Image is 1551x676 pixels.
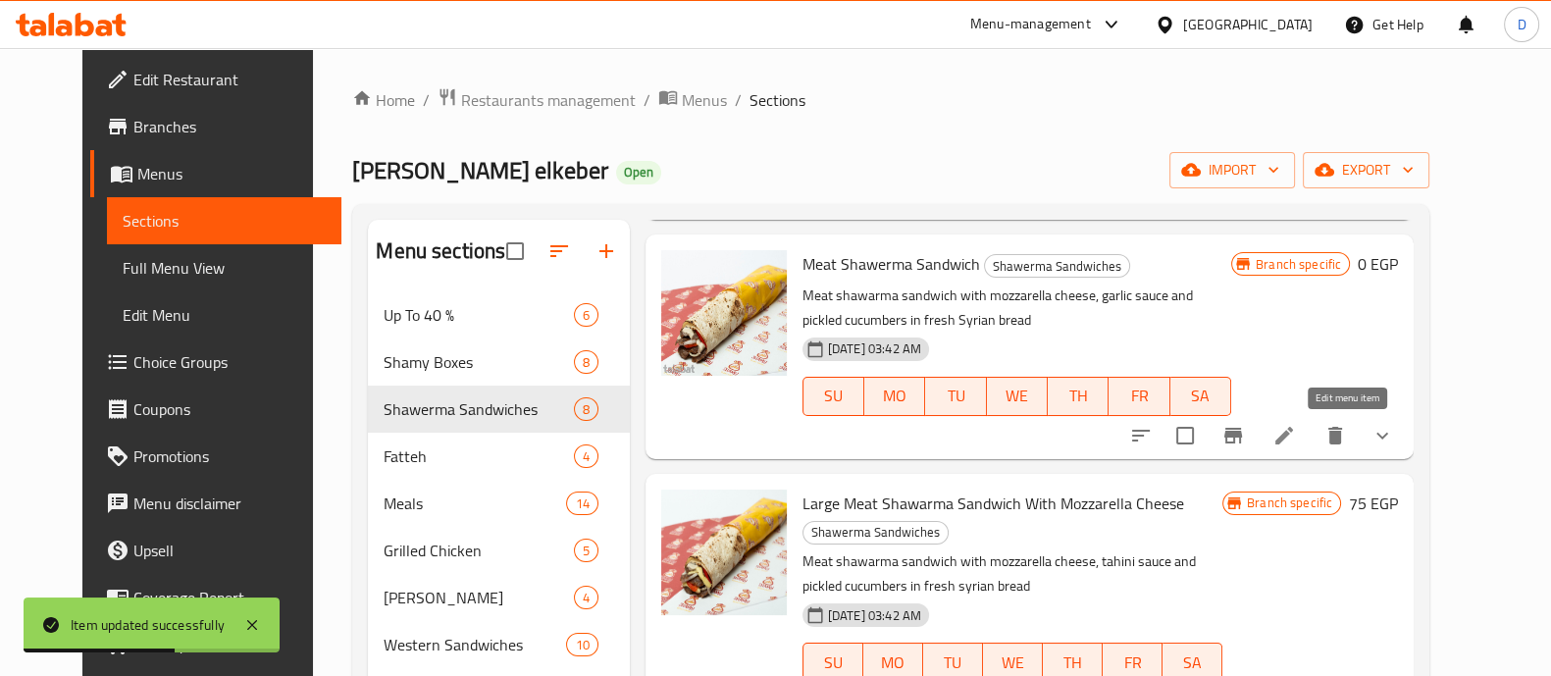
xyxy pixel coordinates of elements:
span: Grilled Chicken [384,539,573,562]
a: Promotions [90,433,341,480]
button: Branch-specific-item [1210,412,1257,459]
span: WE [995,382,1040,410]
span: Branch specific [1248,255,1349,274]
div: Shawerma Sandwiches8 [368,386,629,433]
button: export [1303,152,1429,188]
div: Up To 40 % [384,303,573,327]
a: Coupons [90,386,341,433]
button: FR [1109,377,1169,416]
span: MO [872,382,917,410]
svg: Show Choices [1370,424,1394,447]
button: show more [1359,412,1406,459]
a: Full Menu View [107,244,341,291]
span: 5 [575,542,597,560]
div: items [574,350,598,374]
h6: 75 EGP [1349,490,1398,517]
span: Promotions [133,444,326,468]
div: Open [616,161,661,184]
span: Edit Restaurant [133,68,326,91]
span: Shawerma Sandwiches [803,521,948,544]
div: items [574,539,598,562]
span: Large Meat Shawarma Sandwich With Mozzarella Cheese [802,489,1184,518]
span: Select all sections [494,231,536,272]
button: Add section [583,228,630,275]
nav: breadcrumb [352,87,1429,113]
h2: Menu sections [376,236,505,266]
span: Choice Groups [133,350,326,374]
span: [PERSON_NAME] elkeber [352,148,608,192]
div: items [574,397,598,421]
span: SA [1178,382,1223,410]
button: import [1169,152,1295,188]
button: delete [1312,412,1359,459]
span: 4 [575,447,597,466]
div: items [574,303,598,327]
span: Western Sandwiches [384,633,566,656]
span: Branches [133,115,326,138]
button: SU [802,377,864,416]
div: Fatteh [384,444,573,468]
li: / [735,88,742,112]
span: [DATE] 03:42 AM [820,339,929,358]
span: [PERSON_NAME] [384,586,573,609]
span: Branch specific [1239,494,1340,512]
a: Choice Groups [90,338,341,386]
div: Fatteh4 [368,433,629,480]
span: Sort sections [536,228,583,275]
span: Meals [384,492,566,515]
span: TH [1056,382,1101,410]
span: Menus [682,88,727,112]
div: Grilled Chicken5 [368,527,629,574]
div: items [566,633,597,656]
a: Upsell [90,527,341,574]
p: Meat shawarma sandwich with mozzarella cheese, tahini sauce and pickled cucumbers in fresh syrian... [802,549,1222,598]
span: import [1185,158,1279,182]
a: Branches [90,103,341,150]
a: Edit Menu [107,291,341,338]
span: Select to update [1164,415,1206,456]
button: SA [1170,377,1231,416]
span: Coverage Report [133,586,326,609]
div: items [566,492,597,515]
h6: 0 EGP [1358,250,1398,278]
span: 8 [575,400,597,419]
div: Shawerma Sandwiches [984,254,1130,278]
span: Restaurants management [461,88,636,112]
span: D [1517,14,1525,35]
span: Sections [123,209,326,233]
span: TU [933,382,978,410]
span: Meat Shawerma Sandwich [802,249,980,279]
span: [DATE] 03:42 AM [820,606,929,625]
span: SU [811,382,856,410]
span: Shawerma Sandwiches [384,397,573,421]
span: Coupons [133,397,326,421]
button: WE [987,377,1048,416]
a: Menus [658,87,727,113]
div: Menu-management [970,13,1091,36]
span: 14 [567,494,596,513]
div: Western Sandwiches10 [368,621,629,668]
button: TH [1048,377,1109,416]
span: Sections [750,88,805,112]
div: Meals14 [368,480,629,527]
div: Shawerma Sandwiches [802,521,949,545]
span: Shamy Boxes [384,350,573,374]
img: Large Meat Shawarma Sandwich With Mozzarella Cheese [661,490,787,615]
button: TU [925,377,986,416]
p: Meat shawarma sandwich with mozzarella cheese, garlic sauce and pickled cucumbers in fresh Syrian... [802,284,1231,333]
button: MO [864,377,925,416]
span: Edit Menu [123,303,326,327]
span: 8 [575,353,597,372]
div: Item updated successfully [71,614,225,636]
a: Menus [90,150,341,197]
span: Full Menu View [123,256,326,280]
img: Meat Shawerma Sandwich [661,250,787,376]
span: 4 [575,589,597,607]
button: sort-choices [1117,412,1164,459]
a: Home [352,88,415,112]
